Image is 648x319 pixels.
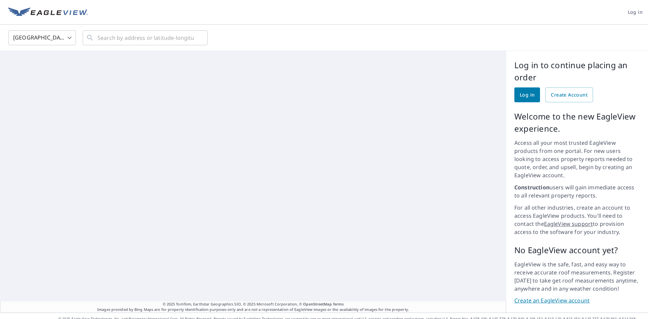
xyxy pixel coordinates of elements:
[514,184,549,191] strong: Construction
[163,301,344,307] span: © 2025 TomTom, Earthstar Geographics SIO, © 2025 Microsoft Corporation, ©
[544,220,593,228] a: EagleView support
[514,260,640,293] p: EagleView is the safe, fast, and easy way to receive accurate roof measurements. Register [DATE] ...
[514,110,640,135] p: Welcome to the new EagleView experience.
[333,301,344,307] a: Terms
[551,91,588,99] span: Create Account
[545,87,593,102] a: Create Account
[514,204,640,236] p: For all other industries, create an account to access EagleView products. You'll need to contact ...
[628,8,643,17] span: Log in
[514,59,640,83] p: Log in to continue placing an order
[303,301,331,307] a: OpenStreetMap
[514,244,640,256] p: No EagleView account yet?
[520,91,535,99] span: Log in
[98,28,194,47] input: Search by address or latitude-longitude
[514,87,540,102] a: Log in
[514,297,640,304] a: Create an EagleView account
[514,139,640,179] p: Access all your most trusted EagleView products from one portal. For new users looking to access ...
[8,7,88,18] img: EV Logo
[514,183,640,200] p: users will gain immediate access to all relevant property reports.
[8,28,76,47] div: [GEOGRAPHIC_DATA]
